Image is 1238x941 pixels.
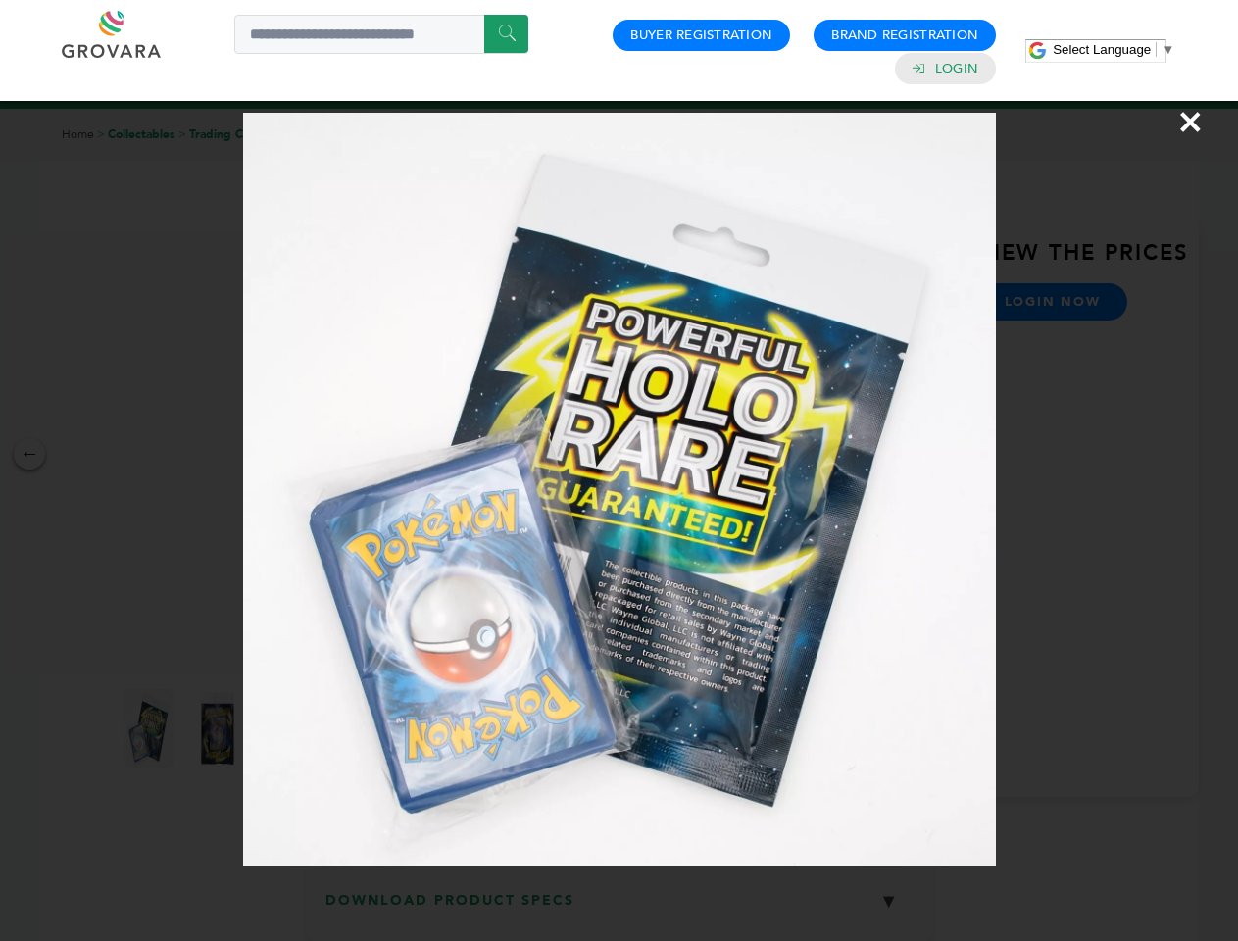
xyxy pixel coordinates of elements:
[630,26,772,44] a: Buyer Registration
[1177,94,1204,149] span: ×
[243,113,996,866] img: Image Preview
[1156,42,1157,57] span: ​
[1162,42,1174,57] span: ▼
[1053,42,1151,57] span: Select Language
[1053,42,1174,57] a: Select Language​
[831,26,978,44] a: Brand Registration
[935,60,978,77] a: Login
[234,15,528,54] input: Search a product or brand...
